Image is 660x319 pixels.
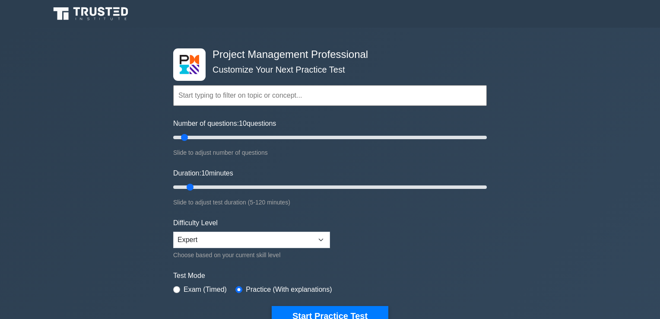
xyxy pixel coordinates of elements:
label: Exam (Timed) [184,284,227,295]
div: Choose based on your current skill level [173,250,330,260]
input: Start typing to filter on topic or concept... [173,85,487,106]
label: Practice (With explanations) [246,284,332,295]
label: Difficulty Level [173,218,218,228]
label: Test Mode [173,271,487,281]
span: 10 [201,169,209,177]
div: Slide to adjust number of questions [173,147,487,158]
div: Slide to adjust test duration (5-120 minutes) [173,197,487,207]
h4: Project Management Professional [209,48,444,61]
label: Duration: minutes [173,168,233,179]
span: 10 [239,120,247,127]
label: Number of questions: questions [173,118,276,129]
